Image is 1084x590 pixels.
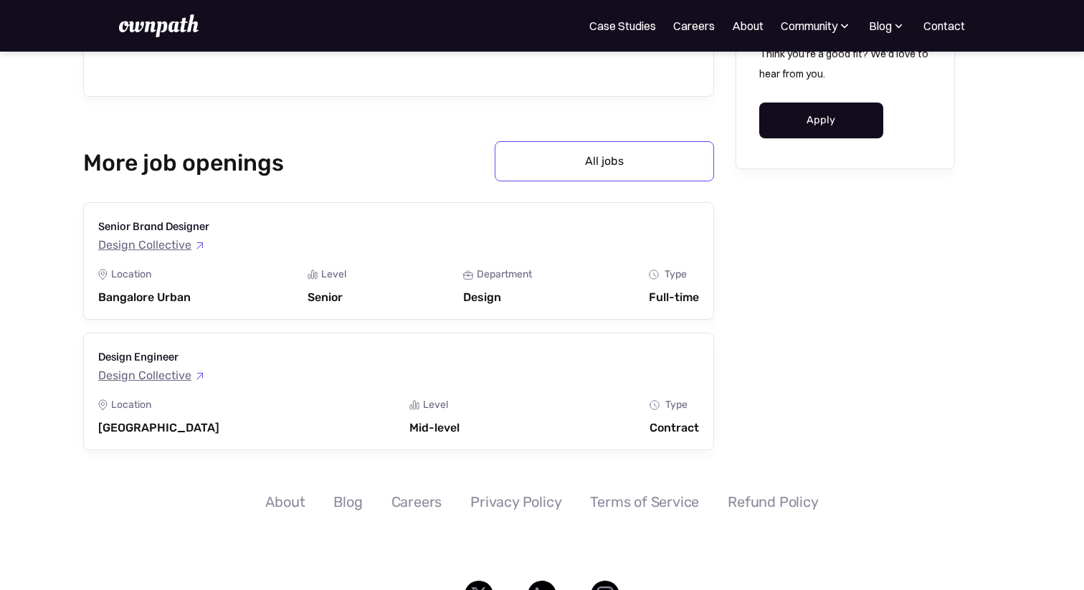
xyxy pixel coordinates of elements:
[98,348,203,365] h3: Design Engineer
[333,493,362,510] a: Blog
[98,239,191,252] div: Design Collective
[463,270,473,280] img: Portfolio Icon - Job Board X Webflow Template
[111,399,151,411] div: Location
[477,269,532,280] div: Department
[98,217,209,234] h3: Senior Brand Designer
[98,269,108,280] img: Location Icon - Job Board X Webflow Template
[83,202,714,320] a: Senior Brand DesignerDesign CollectiveLocation Icon - Job Board X Webflow TemplateLocationBangalo...
[409,421,460,435] div: Mid-level
[98,290,191,305] div: Bangalore Urban
[423,399,448,411] div: Level
[308,290,346,305] div: Senior
[590,493,699,510] a: Terms of Service
[781,17,852,34] div: Community
[409,400,419,410] img: Graph Icon - Job Board X Webflow Template
[759,103,883,138] a: Apply
[308,270,318,280] img: Graph Icon - Job Board X Webflow Template
[391,493,442,510] a: Careers
[98,421,219,435] div: [GEOGRAPHIC_DATA]
[923,17,965,34] a: Contact
[83,149,303,176] h2: More job openings
[98,399,108,411] img: Location Icon - Job Board X Webflow Template
[495,141,714,181] a: All jobs
[732,17,764,34] a: About
[728,493,818,510] a: Refund Policy
[665,399,688,411] div: Type
[321,269,346,280] div: Level
[463,290,532,305] div: Design
[781,17,837,34] div: Community
[869,17,906,34] div: Blog
[759,44,931,84] p: Think you're a good fit? We'd love to hear from you.
[650,421,699,435] div: Contract
[649,270,659,280] img: Clock Icon - Job Board X Webflow Template
[265,493,305,510] a: About
[83,333,714,450] a: Design EngineerDesign CollectiveLocation Icon - Job Board X Webflow TemplateLocation[GEOGRAPHIC_D...
[111,269,151,280] div: Location
[650,400,660,410] img: Clock Icon - Job Board X Webflow Template
[649,290,699,305] div: Full-time
[869,17,892,34] div: Blog
[98,369,191,382] div: Design Collective
[589,17,656,34] a: Case Studies
[665,269,687,280] div: Type
[673,17,715,34] a: Careers
[470,493,561,510] a: Privacy Policy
